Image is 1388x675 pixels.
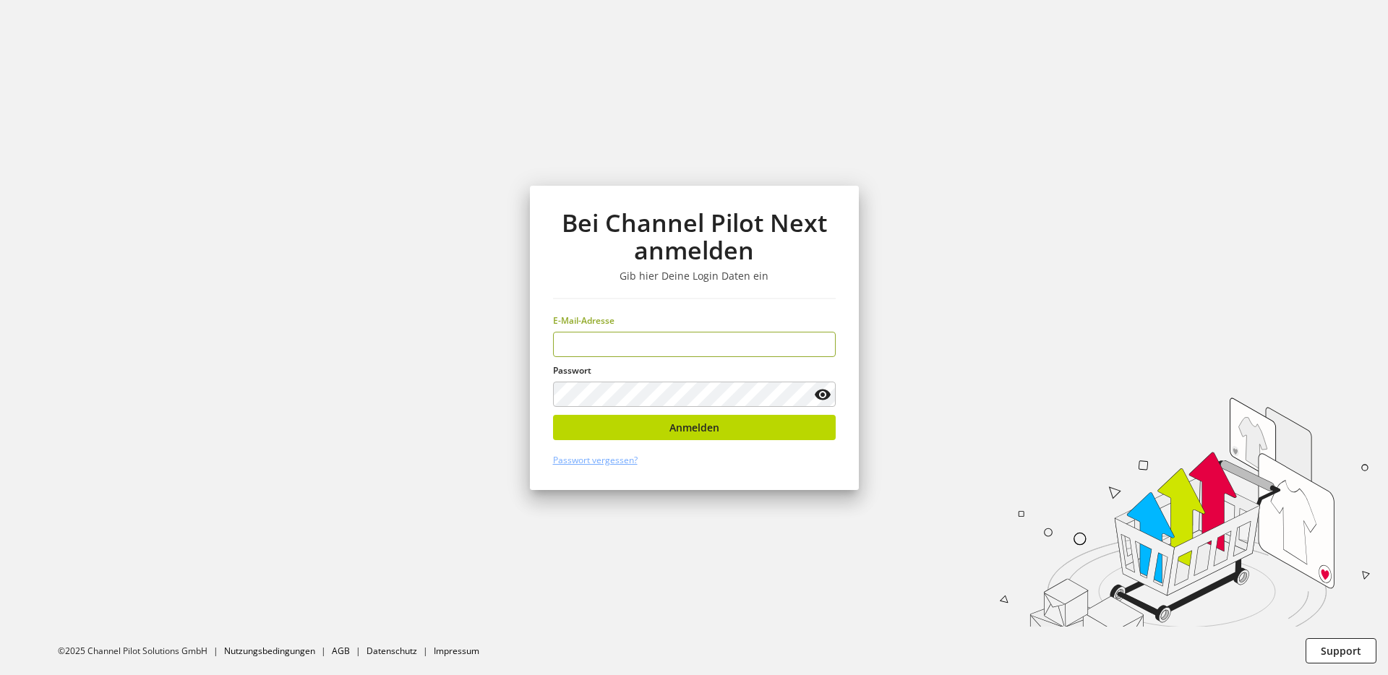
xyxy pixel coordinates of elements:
h1: Bei Channel Pilot Next anmelden [553,209,836,265]
a: Datenschutz [367,645,417,657]
button: Anmelden [553,415,836,440]
li: ©2025 Channel Pilot Solutions GmbH [58,645,224,658]
a: Passwort vergessen? [553,454,638,466]
span: Passwort [553,364,591,377]
a: AGB [332,645,350,657]
span: E-Mail-Adresse [553,314,614,327]
a: Impressum [434,645,479,657]
a: Nutzungsbedingungen [224,645,315,657]
button: Support [1306,638,1376,663]
h3: Gib hier Deine Login Daten ein [553,270,836,283]
span: Support [1321,643,1361,658]
span: Anmelden [669,420,719,435]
